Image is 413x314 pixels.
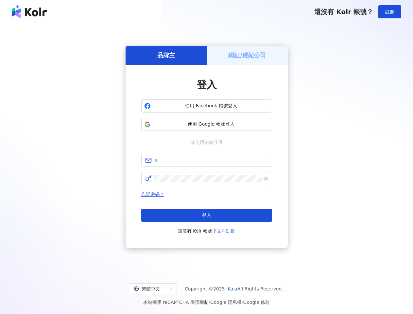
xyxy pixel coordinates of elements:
span: 還沒有 Kolr 帳號？ [314,8,373,16]
button: 使用 Google 帳號登入 [141,118,272,131]
span: 註冊 [385,9,394,14]
img: logo [12,5,47,18]
span: 本站採用 reCAPTCHA 保護機制 [143,298,270,306]
span: | [209,300,210,305]
button: 使用 Facebook 帳號登入 [141,99,272,113]
span: eye-invisible [264,176,268,181]
span: Copyright © 2025 All Rights Reserved. [185,285,283,293]
h5: 品牌主 [157,51,175,59]
span: 登入 [197,79,216,90]
button: 註冊 [378,5,401,18]
h5: 網紅/經紀公司 [228,51,266,59]
a: 忘記密碼？ [141,192,164,197]
a: Google 隱私權 [210,300,242,305]
span: 使用 Facebook 帳號登入 [153,103,269,109]
span: 或使用信箱註冊 [186,139,227,146]
span: | [242,300,243,305]
button: 登入 [141,209,272,222]
a: iKala [226,286,237,291]
span: 使用 Google 帳號登入 [153,121,269,128]
span: 登入 [202,213,211,218]
span: 還沒有 Kolr 帳號？ [178,227,235,235]
a: Google 條款 [243,300,270,305]
div: 繁體中文 [134,284,167,294]
a: 立即註冊 [217,228,235,234]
